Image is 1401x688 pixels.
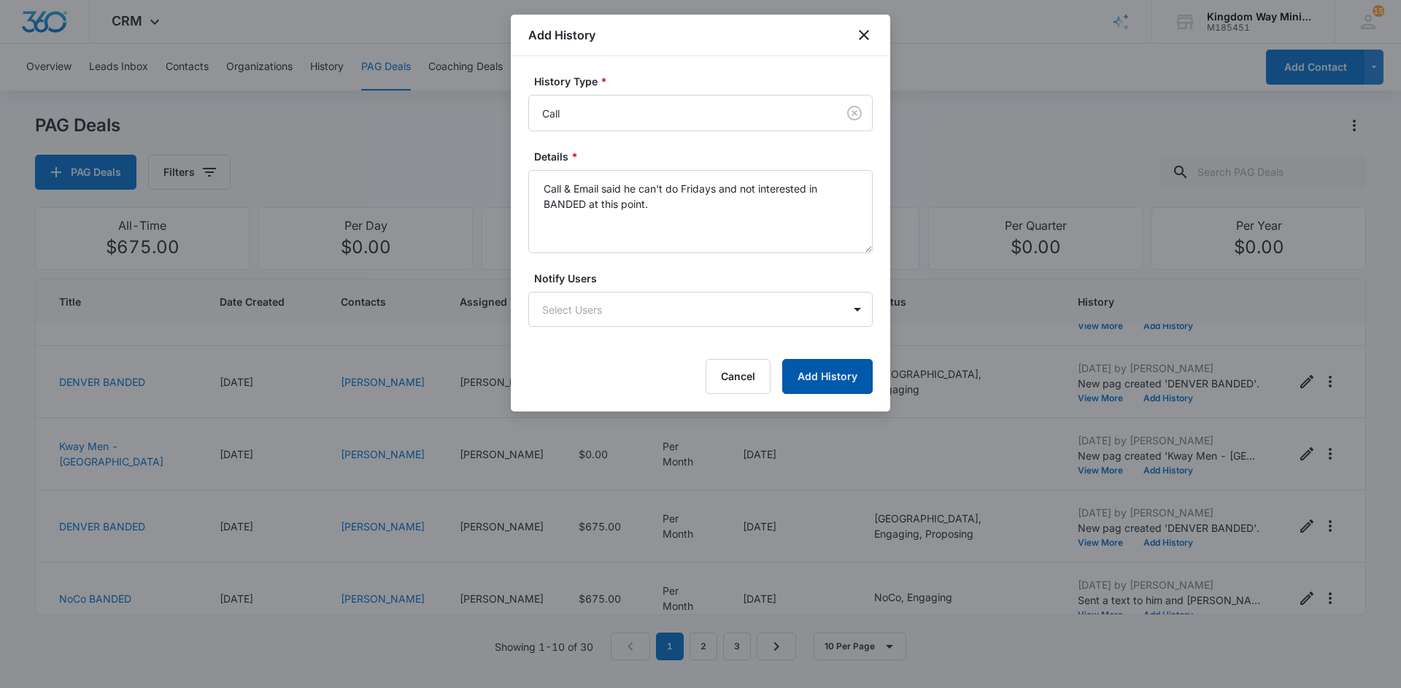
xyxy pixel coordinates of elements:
label: History Type [534,74,879,89]
button: Cancel [706,359,771,394]
label: Details [534,149,879,164]
button: Clear [843,101,866,125]
button: close [855,26,873,44]
textarea: Call & Email said he can't do Fridays and not interested in BANDED at this point. [528,170,873,253]
button: Add History [782,359,873,394]
label: Notify Users [534,271,879,286]
h1: Add History [528,26,595,44]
